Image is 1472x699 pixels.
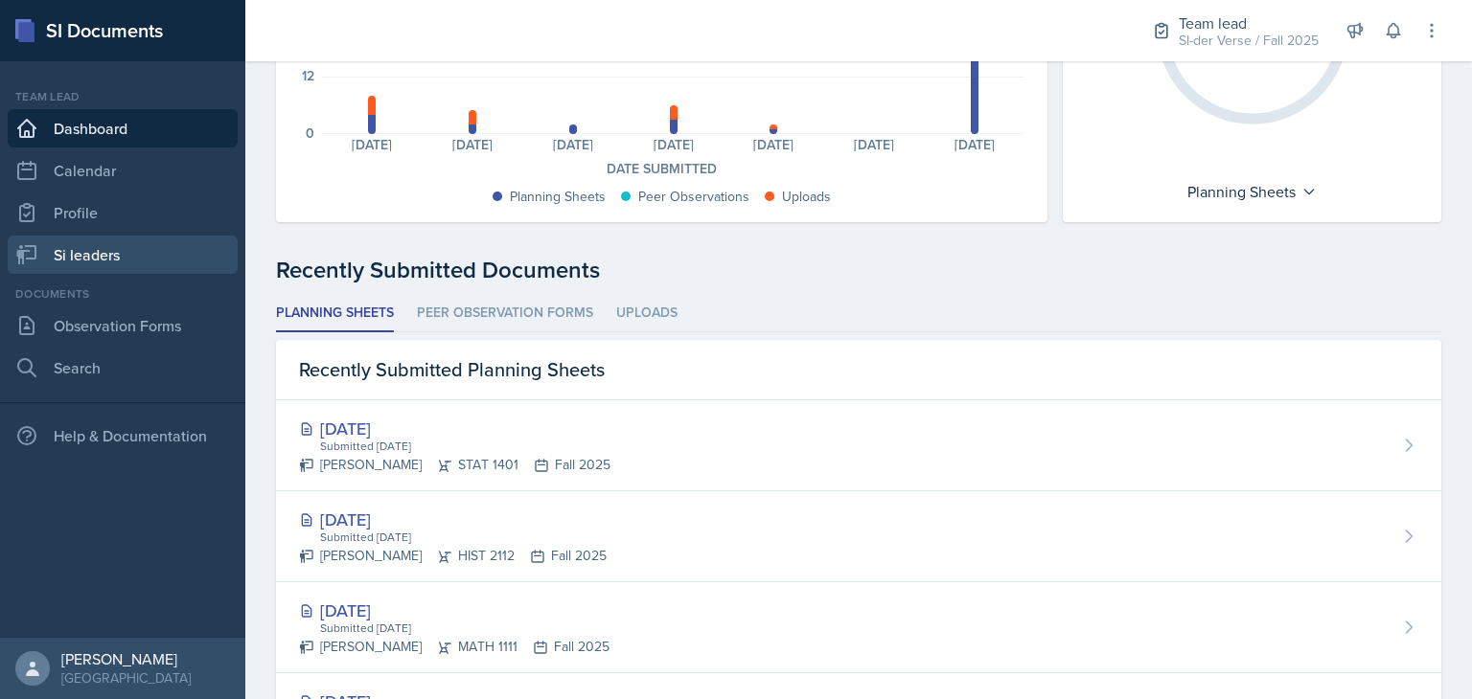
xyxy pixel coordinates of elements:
[276,340,1441,400] div: Recently Submitted Planning Sheets
[8,193,238,232] a: Profile
[724,138,824,151] div: [DATE]
[276,491,1441,582] a: [DATE] Submitted [DATE] [PERSON_NAME]HIST 2112Fall 2025
[8,236,238,274] a: Si leaders
[299,159,1024,179] div: Date Submitted
[318,620,609,637] div: Submitted [DATE]
[61,649,191,668] div: [PERSON_NAME]
[510,187,606,207] div: Planning Sheets
[61,668,191,688] div: [GEOGRAPHIC_DATA]
[8,306,238,345] a: Observation Forms
[1179,11,1319,34] div: Team lead
[1178,176,1326,207] div: Planning Sheets
[824,138,925,151] div: [DATE]
[638,187,749,207] div: Peer Observations
[318,529,607,546] div: Submitted [DATE]
[276,400,1441,491] a: [DATE] Submitted [DATE] [PERSON_NAME]STAT 1401Fall 2025
[782,187,831,207] div: Uploads
[299,546,607,566] div: [PERSON_NAME] HIST 2112 Fall 2025
[8,417,238,455] div: Help & Documentation
[299,455,610,475] div: [PERSON_NAME] STAT 1401 Fall 2025
[1179,31,1319,51] div: SI-der Verse / Fall 2025
[523,138,624,151] div: [DATE]
[276,253,1441,287] div: Recently Submitted Documents
[8,88,238,105] div: Team lead
[417,295,593,332] li: Peer Observation Forms
[299,416,610,441] div: [DATE]
[616,295,678,332] li: Uploads
[8,109,238,147] a: Dashboard
[623,138,724,151] div: [DATE]
[299,637,609,657] div: [PERSON_NAME] MATH 1111 Fall 2025
[8,285,238,303] div: Documents
[306,126,314,140] div: 0
[299,507,607,532] div: [DATE]
[322,138,423,151] div: [DATE]
[8,349,238,387] a: Search
[8,151,238,190] a: Calendar
[318,438,610,455] div: Submitted [DATE]
[276,295,394,332] li: Planning Sheets
[302,69,314,82] div: 12
[423,138,523,151] div: [DATE]
[299,598,609,623] div: [DATE]
[276,582,1441,673] a: [DATE] Submitted [DATE] [PERSON_NAME]MATH 1111Fall 2025
[925,138,1025,151] div: [DATE]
